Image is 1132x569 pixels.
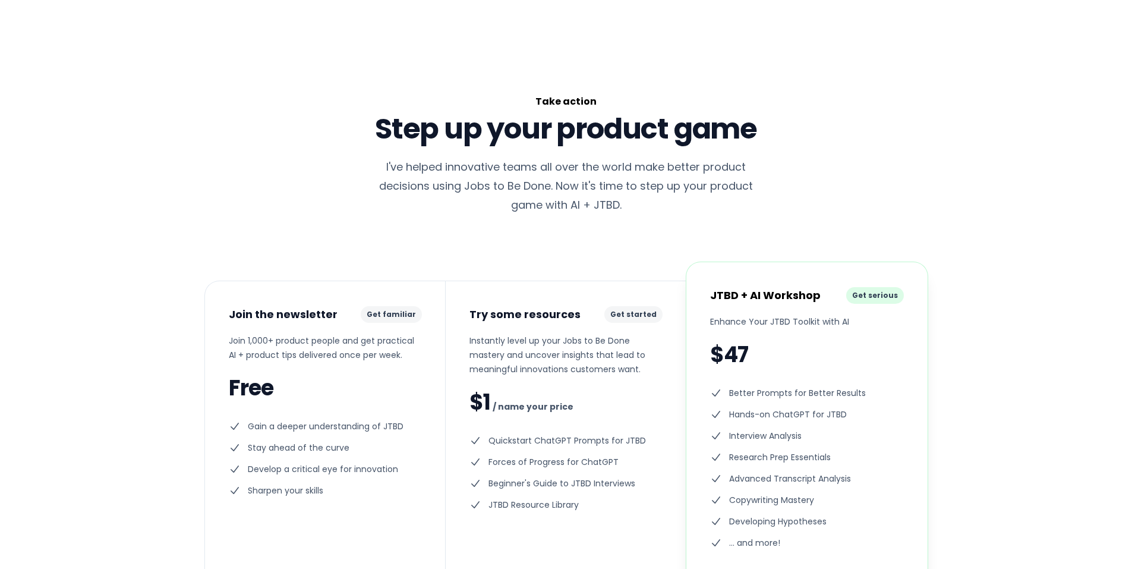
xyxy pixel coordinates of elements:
h3: Join the newsletter [229,305,338,324]
li: Copywriting Mastery [710,493,903,507]
li: Quickstart ChatGPT Prompts for JTBD [469,433,663,448]
li: Sharpen your skills [229,483,422,498]
li: ... and more! [710,536,903,550]
span: / name your price [493,400,573,414]
span: $1 [469,391,490,414]
li: Advanced Transcript Analysis [710,471,903,486]
h3: Try some resources [469,305,581,324]
p: Get serious [846,287,904,304]
p: Get familiar [361,306,422,323]
span: $47 [710,343,748,367]
span: Free [229,376,273,400]
li: Develop a critical eye for innovation [229,462,422,476]
p: Step up your product game [300,115,833,143]
li: Better Prompts for Better Results [710,386,903,400]
li: Developing Hypotheses [710,514,903,529]
li: Interview Analysis [710,429,903,443]
p: Instantly level up your Jobs to Be Done mastery and uncover insights that lead to meaningful inno... [469,334,663,376]
li: Research Prep Essentials [710,450,903,464]
p: Enhance Your JTBD Toolkit with AI [710,315,903,329]
p: I've helped innovative teams all over the world make better product decisions using Jobs to Be Do... [367,158,766,215]
li: Forces of Progress for ChatGPT [469,455,663,469]
li: Gain a deeper understanding of JTBD [229,419,422,433]
li: Beginner's Guide to JTBD Interviews [469,476,663,491]
p: Join 1,000+ product people and get practical AI + product tips delivered once per week. [229,334,422,362]
p: Get started [604,306,663,323]
li: Hands-on ChatGPT for JTBD [710,407,903,422]
h3: JTBD + AI Workshop [710,286,821,305]
li: Stay ahead of the curve [229,441,422,455]
li: JTBD Resource Library [469,498,663,512]
h2: Take action [300,93,833,110]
